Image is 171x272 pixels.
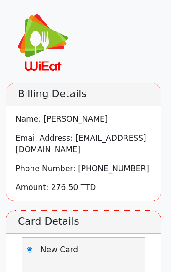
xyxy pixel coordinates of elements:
[16,163,161,175] p: Phone Number: [PHONE_NUMBER]
[16,182,161,194] p: Amount: 276.50 TTD
[6,211,161,234] h2: Card Details
[16,113,161,125] p: Name: [PERSON_NAME]
[16,133,161,156] p: Email Address: [EMAIL_ADDRESS][DOMAIN_NAME]
[6,83,161,106] h2: Billing Details
[5,5,78,78] img: wieat.png
[41,244,83,256] p: New Card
